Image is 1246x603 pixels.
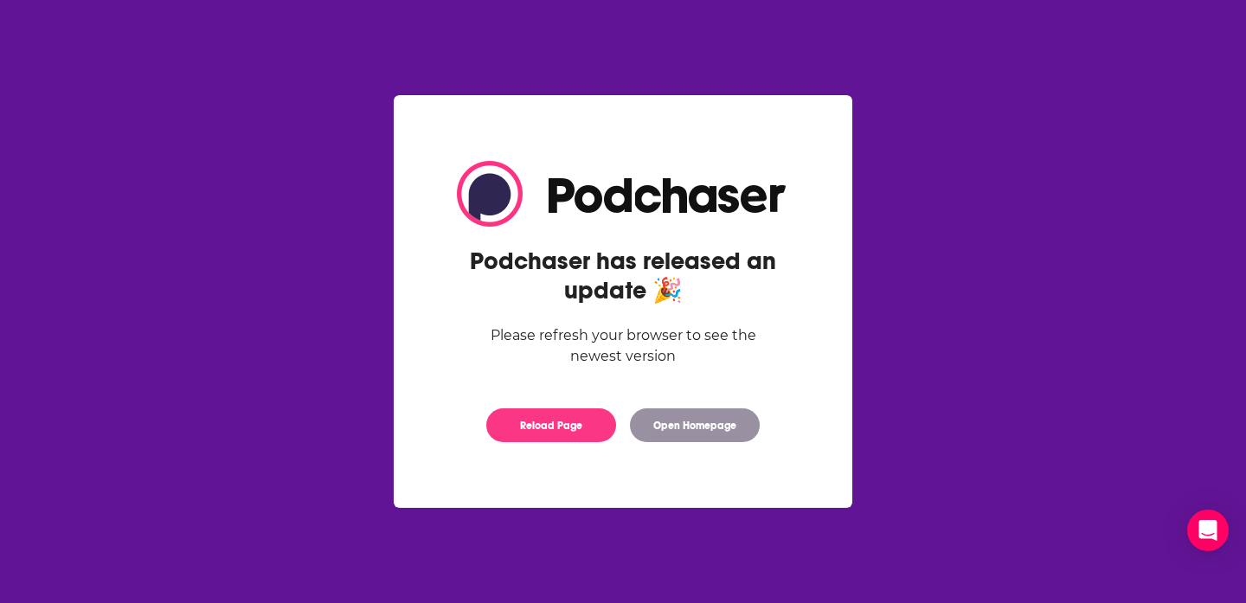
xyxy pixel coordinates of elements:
[630,408,760,442] button: Open Homepage
[1187,510,1229,551] div: Open Intercom Messenger
[486,408,616,442] button: Reload Page
[457,247,789,305] h2: Podchaser has released an update 🎉
[457,325,789,367] div: Please refresh your browser to see the newest version
[457,161,789,227] img: Logo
